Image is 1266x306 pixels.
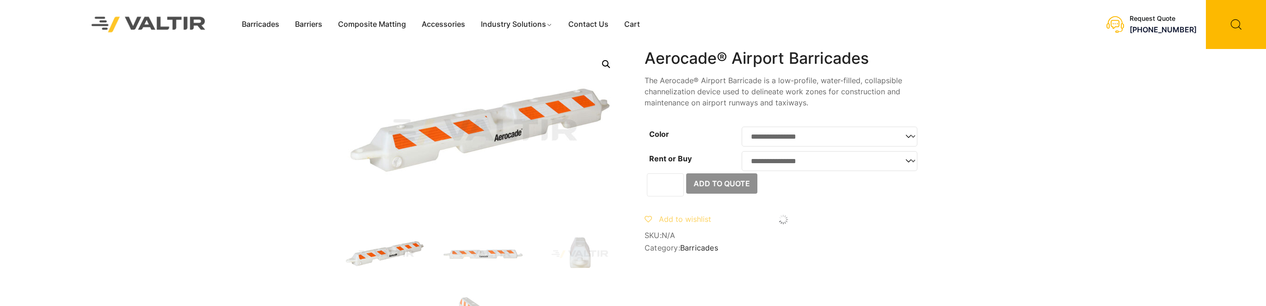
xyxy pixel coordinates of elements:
span: Category: [645,244,922,252]
p: The Aerocade® Airport Barricade is a low-profile, water-filled, collapsible channelization device... [645,75,922,108]
a: Barricades [680,243,718,252]
a: Barriers [287,18,330,31]
input: Product quantity [647,173,684,196]
button: Add to Quote [686,173,757,194]
h1: Aerocade® Airport Barricades [645,49,922,68]
label: Rent or Buy [649,154,692,163]
a: Contact Us [560,18,616,31]
a: [PHONE_NUMBER] [1130,25,1197,34]
img: Aerocade_Nat_Front-1.jpg [441,229,524,279]
img: Valtir Rentals [80,5,218,44]
a: Accessories [414,18,473,31]
a: Barricades [234,18,287,31]
a: Cart [616,18,648,31]
a: Industry Solutions [473,18,560,31]
img: Aerocade_Nat_3Q-1.jpg [344,229,427,279]
img: Aerocade_Nat_Side.jpg [538,229,621,279]
div: Request Quote [1130,15,1197,23]
span: SKU: [645,231,922,240]
span: N/A [662,231,676,240]
label: Color [649,129,669,139]
a: Composite Matting [330,18,414,31]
